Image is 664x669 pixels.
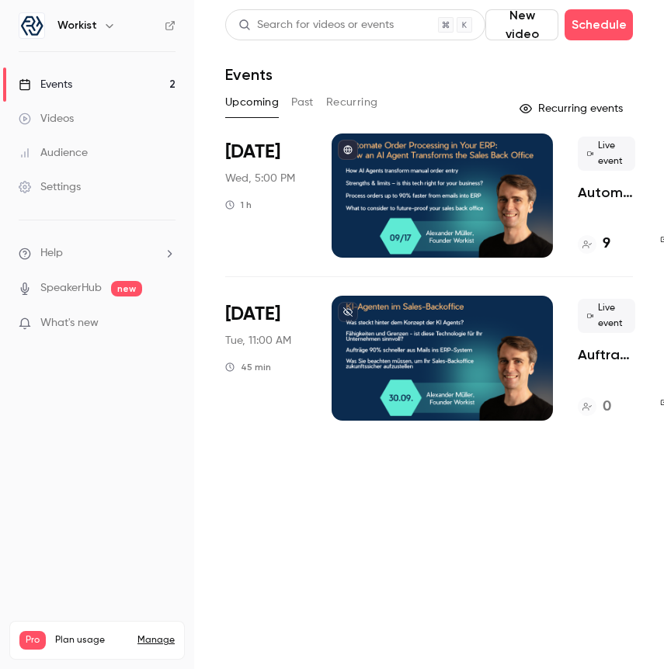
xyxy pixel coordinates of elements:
[578,397,611,418] a: 0
[225,140,280,165] span: [DATE]
[513,96,633,121] button: Recurring events
[225,302,280,327] span: [DATE]
[19,13,44,38] img: Workist
[40,280,102,296] a: SpeakerHub
[225,333,291,348] span: Tue, 11:00 AM
[19,631,46,650] span: Pro
[578,137,635,171] span: Live event
[238,17,394,33] div: Search for videos or events
[225,361,271,373] div: 45 min
[603,397,611,418] h4: 0
[19,179,81,195] div: Settings
[485,9,558,40] button: New video
[111,281,142,296] span: new
[19,77,72,92] div: Events
[55,634,128,646] span: Plan usage
[40,315,99,331] span: What's new
[565,9,633,40] button: Schedule
[225,296,307,420] div: Sep 30 Tue, 11:00 AM (Europe/Berlin)
[603,234,610,255] h4: 9
[40,245,63,262] span: Help
[19,111,74,127] div: Videos
[225,90,279,115] button: Upcoming
[157,317,176,331] iframe: Noticeable Trigger
[137,634,175,646] a: Manage
[225,199,252,211] div: 1 h
[57,18,97,33] h6: Workist
[578,183,635,202] a: Automate Order Processing in Your ERP: How an AI Agent Transforms the Sales Back Office
[19,145,88,161] div: Audience
[225,171,295,186] span: Wed, 5:00 PM
[578,234,610,255] a: 9
[225,133,307,258] div: Sep 17 Wed, 5:00 PM (Europe/Berlin)
[578,299,635,333] span: Live event
[291,90,314,115] button: Past
[225,65,273,84] h1: Events
[19,245,176,262] li: help-dropdown-opener
[578,345,635,364] a: Auftragseingang im ERP automatisieren: So arbeitet ein KI-Agent im Sales-Backoffice
[326,90,378,115] button: Recurring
